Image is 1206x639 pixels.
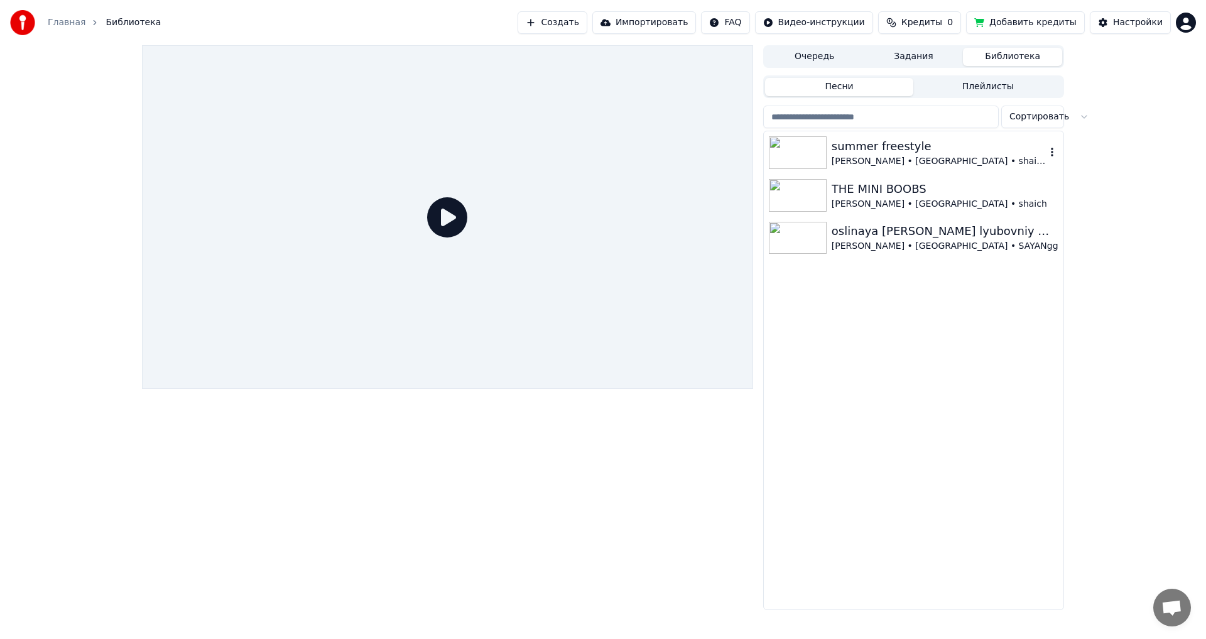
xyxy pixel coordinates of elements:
[1153,589,1191,626] div: Открытый чат
[106,16,161,29] span: Библиотека
[832,198,1058,210] div: [PERSON_NAME] • [GEOGRAPHIC_DATA] • shaich
[832,180,1058,198] div: THE MINI BOOBS
[765,48,864,66] button: Очередь
[592,11,697,34] button: Импортировать
[963,48,1062,66] button: Библиотека
[518,11,587,34] button: Создать
[765,78,914,96] button: Песни
[832,222,1058,240] div: oslinaya [PERSON_NAME] lyubovniy mix
[901,16,942,29] span: Кредиты
[832,138,1046,155] div: summer freestyle
[947,16,953,29] span: 0
[832,240,1058,253] div: [PERSON_NAME] • [GEOGRAPHIC_DATA] • SAYANgg
[832,155,1046,168] div: [PERSON_NAME] • [GEOGRAPHIC_DATA] • shaich • motechkin
[10,10,35,35] img: youka
[1113,16,1163,29] div: Настройки
[48,16,161,29] nav: breadcrumb
[48,16,85,29] a: Главная
[1009,111,1069,123] span: Сортировать
[913,78,1062,96] button: Плейлисты
[966,11,1085,34] button: Добавить кредиты
[701,11,749,34] button: FAQ
[1090,11,1171,34] button: Настройки
[864,48,964,66] button: Задания
[878,11,961,34] button: Кредиты0
[755,11,873,34] button: Видео-инструкции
